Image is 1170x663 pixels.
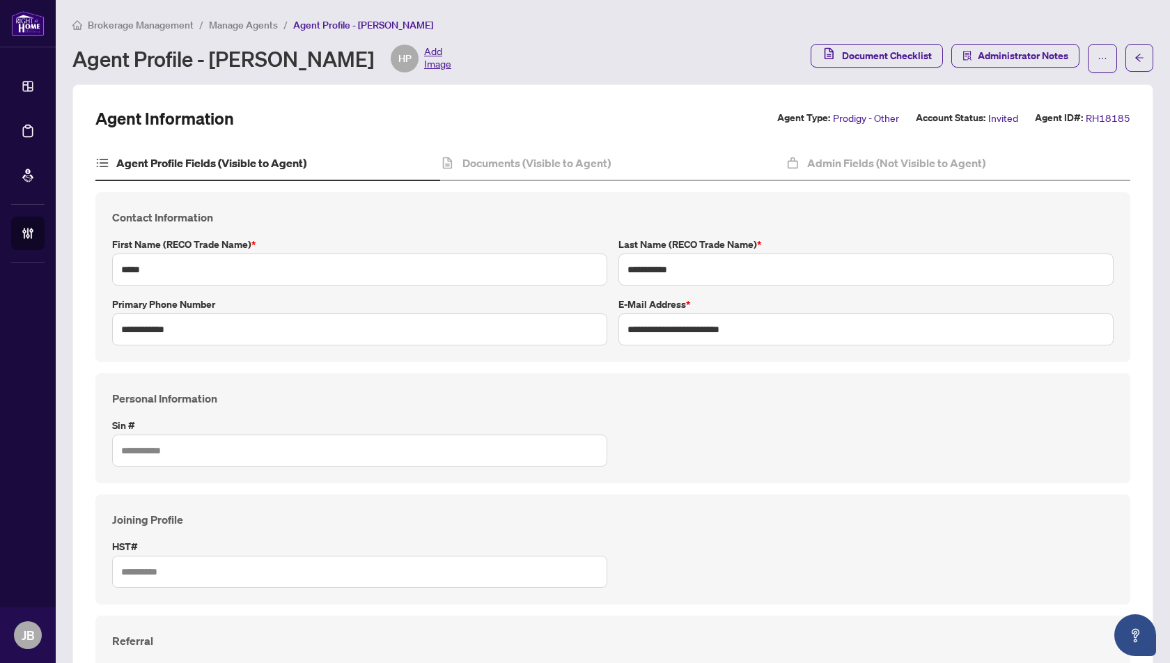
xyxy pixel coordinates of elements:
li: / [199,17,203,33]
label: Last Name (RECO Trade Name) [618,237,1114,252]
h4: Admin Fields (Not Visible to Agent) [807,155,985,171]
span: Add Image [424,45,451,72]
label: E-mail Address [618,297,1114,312]
li: / [283,17,288,33]
label: First Name (RECO Trade Name) [112,237,607,252]
span: Invited [988,110,1018,126]
span: solution [962,51,972,61]
span: RH18185 [1086,110,1130,126]
span: Prodigy - Other [833,110,899,126]
div: Agent Profile - [PERSON_NAME] [72,45,451,72]
button: Open asap [1114,614,1156,656]
span: Agent Profile - [PERSON_NAME] [293,19,433,31]
h4: Documents (Visible to Agent) [462,155,611,171]
button: Administrator Notes [951,44,1079,68]
label: HST# [112,539,607,554]
button: Document Checklist [811,44,943,68]
h4: Agent Profile Fields (Visible to Agent) [116,155,306,171]
span: Administrator Notes [978,45,1068,67]
span: Brokerage Management [88,19,194,31]
span: Manage Agents [209,19,278,31]
span: arrow-left [1134,53,1144,63]
h2: Agent Information [95,107,234,130]
label: Agent Type: [777,110,830,126]
h4: Joining Profile [112,511,1114,528]
h4: Referral [112,632,1114,649]
label: Agent ID#: [1035,110,1083,126]
label: Account Status: [916,110,985,126]
span: JB [22,625,35,645]
span: ellipsis [1098,54,1107,63]
label: Primary Phone Number [112,297,607,312]
span: home [72,20,82,30]
h4: Personal Information [112,390,1114,407]
h4: Contact Information [112,209,1114,226]
span: HP [398,51,412,66]
span: Document Checklist [842,45,932,67]
img: logo [11,10,45,36]
label: Sin # [112,418,607,433]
